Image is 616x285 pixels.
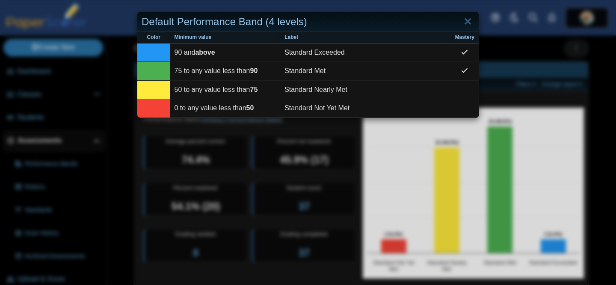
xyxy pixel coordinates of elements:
[280,62,450,80] td: Standard Met
[170,62,280,80] td: 75 to any value less than
[280,99,450,117] td: Standard Not Yet Met
[137,12,479,32] div: Default Performance Band (4 levels)
[246,104,254,112] b: 50
[170,44,280,62] td: 90 and
[250,67,258,74] b: 90
[451,32,479,44] th: Mastery
[195,49,215,56] b: above
[170,99,280,117] td: 0 to any value less than
[250,86,258,93] b: 75
[170,32,280,44] th: Minimum value
[280,44,450,62] td: Standard Exceeded
[137,32,170,44] th: Color
[461,15,474,29] a: Close
[280,81,450,99] td: Standard Nearly Met
[170,81,280,99] td: 50 to any value less than
[280,32,450,44] th: Label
